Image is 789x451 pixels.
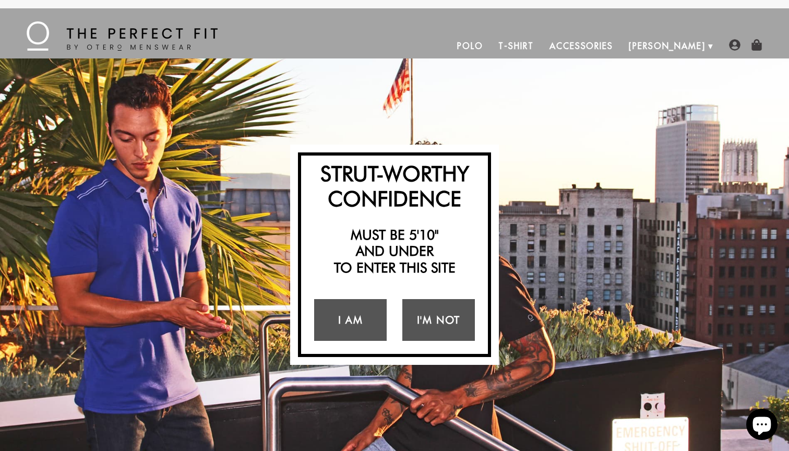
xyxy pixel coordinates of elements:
img: user-account-icon.png [729,39,740,51]
a: [PERSON_NAME] [621,33,713,58]
a: T-Shirt [491,33,541,58]
a: I Am [314,299,387,341]
h2: Strut-Worthy Confidence [306,161,483,211]
img: The Perfect Fit - by Otero Menswear - Logo [27,21,218,51]
img: shopping-bag-icon.png [751,39,762,51]
h2: Must be 5'10" and under to enter this site [306,227,483,276]
a: Polo [449,33,491,58]
inbox-online-store-chat: Shopify online store chat [743,409,781,443]
a: Accessories [542,33,621,58]
a: I'm Not [402,299,475,341]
